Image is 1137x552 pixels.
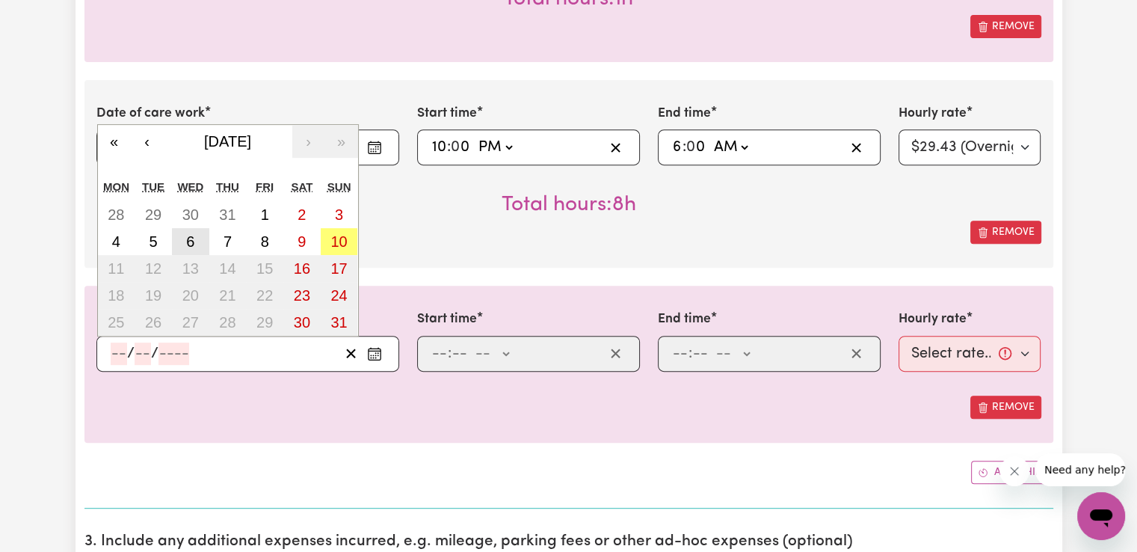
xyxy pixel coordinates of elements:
[971,461,1053,484] button: Add another shift
[283,228,321,255] button: 9 August 2025
[970,15,1041,38] button: Remove this shift
[246,228,283,255] button: 8 August 2025
[98,282,135,309] button: 18 August 2025
[182,287,199,304] abbr: 20 August 2025
[135,201,172,228] button: 29 July 2025
[970,221,1041,244] button: Remove this shift
[431,136,447,159] input: --
[321,255,358,282] button: 17 August 2025
[999,456,1029,486] iframe: Close message
[321,201,358,228] button: 3 August 2025
[672,343,688,365] input: --
[145,314,161,331] abbr: 26 August 2025
[216,180,239,193] abbr: Thursday
[96,104,205,123] label: Date of care work
[688,346,692,362] span: :
[145,206,161,223] abbr: 29 July 2025
[111,343,127,365] input: --
[321,282,358,309] button: 24 August 2025
[283,282,321,309] button: 23 August 2025
[219,314,235,331] abbr: 28 August 2025
[172,255,209,282] button: 13 August 2025
[204,133,251,150] span: [DATE]
[172,201,209,228] button: 30 July 2025
[294,287,310,304] abbr: 23 August 2025
[658,104,711,123] label: End time
[452,136,471,159] input: --
[283,255,321,282] button: 16 August 2025
[182,206,199,223] abbr: 30 July 2025
[142,180,164,193] abbr: Tuesday
[108,260,124,277] abbr: 11 August 2025
[417,104,477,123] label: Start time
[98,255,135,282] button: 11 August 2025
[135,282,172,309] button: 19 August 2025
[330,260,347,277] abbr: 17 August 2025
[246,255,283,282] button: 15 August 2025
[145,287,161,304] abbr: 19 August 2025
[682,139,686,156] span: :
[98,201,135,228] button: 28 July 2025
[417,310,477,329] label: Start time
[692,343,709,365] input: --
[298,206,306,223] abbr: 2 August 2025
[294,260,310,277] abbr: 16 August 2025
[108,287,124,304] abbr: 18 August 2025
[363,136,386,159] button: Enter the date of care work
[327,180,351,193] abbr: Sunday
[96,310,205,329] label: Date of care work
[172,228,209,255] button: 6 August 2025
[658,310,711,329] label: End time
[209,255,247,282] button: 14 August 2025
[127,346,135,362] span: /
[330,233,347,250] abbr: 10 August 2025
[899,104,967,123] label: Hourly rate
[149,233,157,250] abbr: 5 August 2025
[246,309,283,336] button: 29 August 2025
[452,343,468,365] input: --
[339,343,363,365] button: Clear date
[9,10,90,22] span: Need any help?
[131,125,164,158] button: ‹
[330,314,347,331] abbr: 31 August 2025
[209,309,247,336] button: 28 August 2025
[182,260,199,277] abbr: 13 August 2025
[246,201,283,228] button: 1 August 2025
[158,343,189,365] input: ----
[1035,453,1125,486] iframe: Message from company
[321,228,358,255] button: 10 August 2025
[219,206,235,223] abbr: 31 July 2025
[209,228,247,255] button: 7 August 2025
[219,260,235,277] abbr: 14 August 2025
[256,260,273,277] abbr: 15 August 2025
[448,346,452,362] span: :
[294,314,310,331] abbr: 30 August 2025
[447,139,451,156] span: :
[687,136,706,159] input: --
[112,233,120,250] abbr: 4 August 2025
[363,343,386,365] button: Enter the date of care work
[224,233,232,250] abbr: 7 August 2025
[172,282,209,309] button: 20 August 2025
[177,180,203,193] abbr: Wednesday
[135,228,172,255] button: 5 August 2025
[672,136,682,159] input: --
[335,206,343,223] abbr: 3 August 2025
[145,260,161,277] abbr: 12 August 2025
[135,255,172,282] button: 12 August 2025
[98,309,135,336] button: 25 August 2025
[431,343,448,365] input: --
[182,314,199,331] abbr: 27 August 2025
[246,282,283,309] button: 22 August 2025
[103,180,129,193] abbr: Monday
[283,201,321,228] button: 2 August 2025
[686,140,695,155] span: 0
[451,140,460,155] span: 0
[98,228,135,255] button: 4 August 2025
[256,180,274,193] abbr: Friday
[292,125,325,158] button: ›
[98,125,131,158] button: «
[298,233,306,250] abbr: 9 August 2025
[256,287,273,304] abbr: 22 August 2025
[164,125,292,158] button: [DATE]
